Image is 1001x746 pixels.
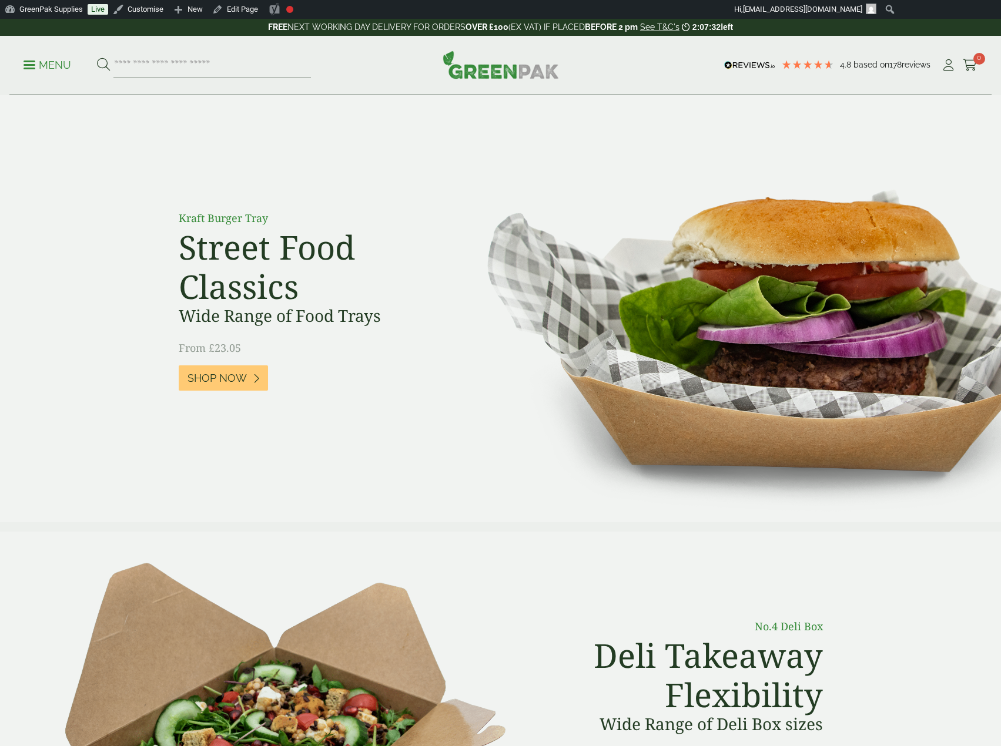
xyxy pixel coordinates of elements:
span: reviews [902,60,930,69]
div: Focus keyphrase not set [286,6,293,13]
span: 0 [973,53,985,65]
i: My Account [941,59,956,71]
h2: Street Food Classics [179,227,443,306]
a: See T&C's [640,22,679,32]
p: Kraft Burger Tray [179,210,443,226]
a: Menu [24,58,71,70]
strong: BEFORE 2 pm [585,22,638,32]
h3: Wide Range of Deli Box sizes [566,714,822,734]
span: 2:07:32 [692,22,721,32]
a: 0 [963,56,977,74]
strong: OVER £100 [466,22,508,32]
span: 178 [889,60,902,69]
span: Shop Now [188,372,247,385]
a: Shop Now [179,365,268,391]
a: Live [88,4,108,15]
p: No.4 Deli Box [566,619,822,634]
h2: Deli Takeaway Flexibility [566,636,822,714]
span: 4.8 [840,60,853,69]
span: left [721,22,733,32]
span: From £23.05 [179,341,241,355]
p: Menu [24,58,71,72]
div: 4.78 Stars [781,59,834,70]
img: GreenPak Supplies [443,51,559,79]
span: Based on [853,60,889,69]
strong: FREE [268,22,287,32]
span: [EMAIL_ADDRESS][DOMAIN_NAME] [743,5,862,14]
h3: Wide Range of Food Trays [179,306,443,326]
img: REVIEWS.io [724,61,775,69]
img: Street Food Classics [450,95,1001,522]
i: Cart [963,59,977,71]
